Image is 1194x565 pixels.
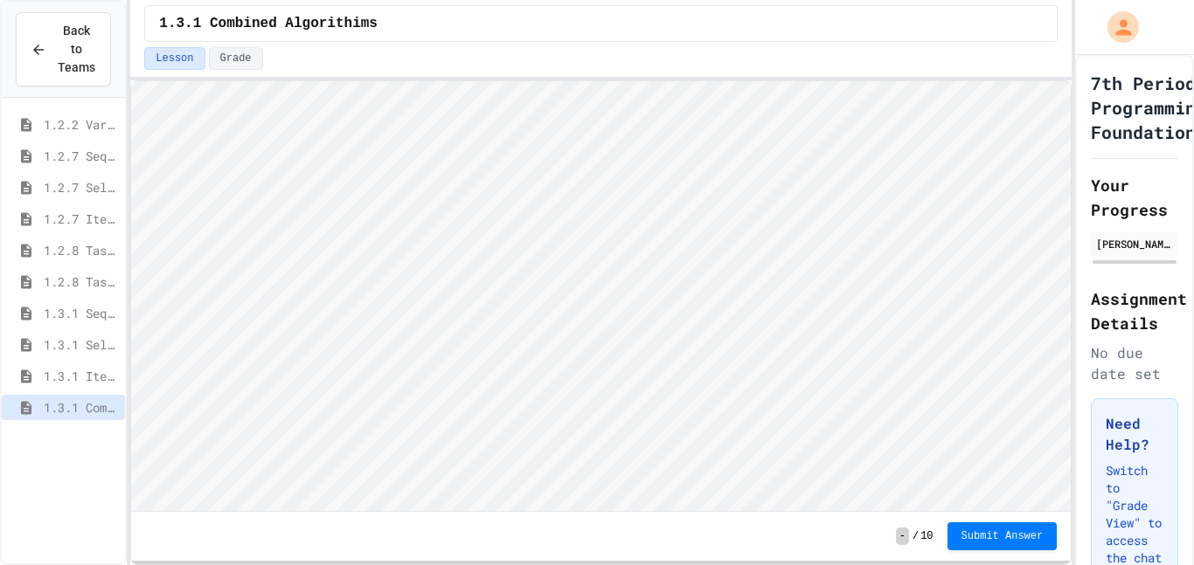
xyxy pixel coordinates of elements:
[1091,342,1178,384] div: No due date set
[131,81,1071,511] iframe: Snap! Programming Environment
[1106,413,1163,455] h3: Need Help?
[44,398,118,417] span: 1.3.1 Combined Algorithims
[1089,7,1143,47] div: My Account
[44,272,118,291] span: 1.2.8 Task 2
[44,210,118,228] span: 1.2.7 Iteration
[896,527,909,545] span: -
[961,529,1044,543] span: Submit Answer
[920,529,933,543] span: 10
[144,47,205,70] button: Lesson
[913,529,919,543] span: /
[44,241,118,259] span: 1.2.8 Task 1
[44,367,118,385] span: 1.3.1 Iteration Patterns/Trends
[57,22,96,77] span: Back to Teams
[44,335,118,354] span: 1.3.1 Selection Patterns/Trends
[209,47,263,70] button: Grade
[1091,173,1178,222] h2: Your Progress
[1091,286,1178,335] h2: Assignment Details
[44,304,118,322] span: 1.3.1 Sequencing Patterns/Trends
[16,12,111,86] button: Back to Teams
[159,13,378,34] span: 1.3.1 Combined Algorithims
[44,147,118,165] span: 1.2.7 Sequential
[948,522,1058,550] button: Submit Answer
[44,178,118,196] span: 1.2.7 Selection
[1096,236,1173,251] div: [PERSON_NAME]
[44,115,118,134] span: 1.2.2 Variable Types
